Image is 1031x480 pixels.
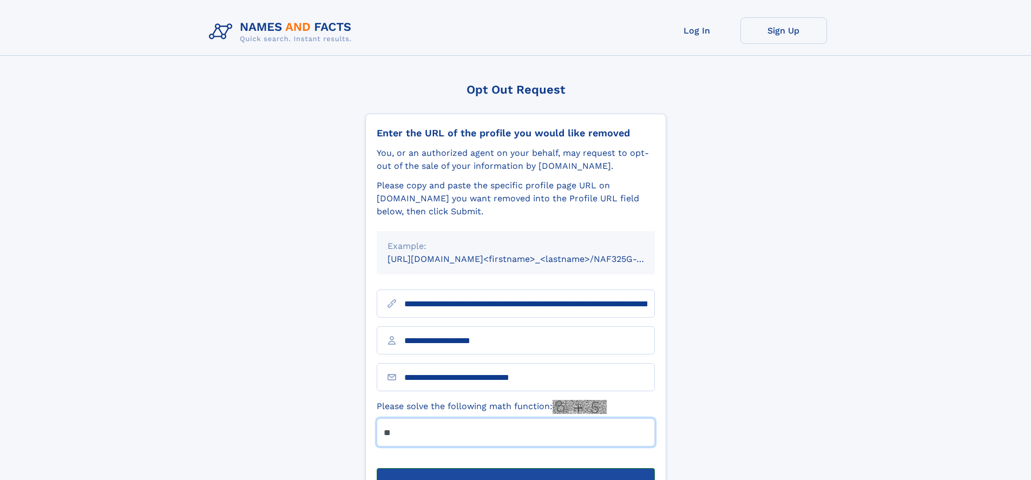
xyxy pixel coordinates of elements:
[377,147,655,173] div: You, or an authorized agent on your behalf, may request to opt-out of the sale of your informatio...
[377,127,655,139] div: Enter the URL of the profile you would like removed
[377,400,607,414] label: Please solve the following math function:
[388,254,675,264] small: [URL][DOMAIN_NAME]<firstname>_<lastname>/NAF325G-xxxxxxxx
[205,17,360,47] img: Logo Names and Facts
[740,17,827,44] a: Sign Up
[654,17,740,44] a: Log In
[377,179,655,218] div: Please copy and paste the specific profile page URL on [DOMAIN_NAME] you want removed into the Pr...
[388,240,644,253] div: Example:
[365,83,666,96] div: Opt Out Request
